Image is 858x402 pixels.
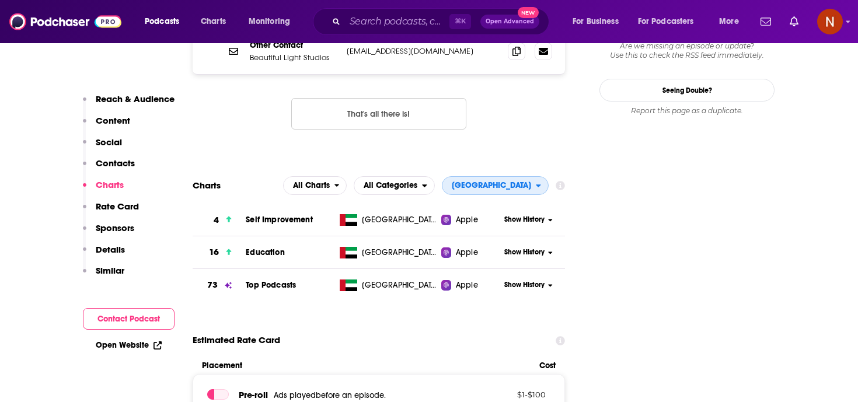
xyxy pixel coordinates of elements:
[96,179,124,190] p: Charts
[9,11,121,33] img: Podchaser - Follow, Share and Rate Podcasts
[817,9,843,34] img: User Profile
[711,12,754,31] button: open menu
[240,12,305,31] button: open menu
[202,361,529,370] span: Placement
[638,13,694,30] span: For Podcasters
[630,12,711,31] button: open menu
[354,176,435,195] button: open menu
[441,214,500,226] a: Apple
[83,308,175,330] button: Contact Podcast
[193,236,246,268] a: 16
[501,215,557,225] button: Show History
[573,13,619,30] span: For Business
[817,9,843,34] button: Show profile menu
[193,329,280,351] span: Estimated Rate Card
[364,181,417,190] span: All Categories
[504,215,545,225] span: Show History
[96,158,135,169] p: Contacts
[564,12,633,31] button: open menu
[480,15,539,29] button: Open AdvancedNew
[239,389,268,400] span: Pre -roll
[83,93,175,115] button: Reach & Audience
[518,7,539,18] span: New
[274,390,386,400] span: Ads played before an episode .
[83,201,139,222] button: Rate Card
[441,279,500,291] a: Apple
[293,181,330,190] span: All Charts
[504,247,545,257] span: Show History
[362,247,438,258] span: United Arab Emirates
[442,176,549,195] h2: Countries
[347,46,498,56] p: [EMAIL_ADDRESS][DOMAIN_NAME]
[501,280,557,290] button: Show History
[470,390,546,399] p: $ 1 - $ 100
[449,14,471,29] span: ⌘ K
[209,246,219,259] h3: 16
[96,244,125,255] p: Details
[201,13,226,30] span: Charts
[83,244,125,265] button: Details
[96,222,134,233] p: Sponsors
[96,201,139,212] p: Rate Card
[324,8,560,35] div: Search podcasts, credits, & more...
[193,12,233,31] a: Charts
[456,279,478,291] span: Apple
[83,137,122,158] button: Social
[207,278,218,292] h3: 73
[335,279,442,291] a: [GEOGRAPHIC_DATA]
[250,40,337,50] p: Other Contact
[442,176,549,195] button: open menu
[250,53,337,62] p: Beautiful Light Studios
[96,340,162,350] a: Open Website
[817,9,843,34] span: Logged in as AdelNBM
[486,19,534,25] span: Open Advanced
[539,361,556,370] span: Cost
[756,12,776,32] a: Show notifications dropdown
[193,269,246,301] a: 73
[83,265,124,286] button: Similar
[335,247,442,258] a: [GEOGRAPHIC_DATA]
[214,214,219,227] h3: 4
[83,158,135,179] button: Contacts
[456,247,478,258] span: Apple
[96,265,124,276] p: Similar
[345,12,449,31] input: Search podcasts, credits, & more...
[452,181,531,190] span: [GEOGRAPHIC_DATA]
[96,115,130,126] p: Content
[456,214,478,226] span: Apple
[193,204,246,236] a: 4
[354,176,435,195] h2: Categories
[362,214,438,226] span: United Arab Emirates
[137,12,194,31] button: open menu
[283,176,347,195] button: open menu
[785,12,803,32] a: Show notifications dropdown
[246,215,312,225] a: Self Improvement
[283,176,347,195] h2: Platforms
[83,222,134,244] button: Sponsors
[441,247,500,258] a: Apple
[291,98,466,130] button: Nothing here.
[501,247,557,257] button: Show History
[83,115,130,137] button: Content
[335,214,442,226] a: [GEOGRAPHIC_DATA]
[83,179,124,201] button: Charts
[96,137,122,148] p: Social
[504,280,545,290] span: Show History
[96,93,175,104] p: Reach & Audience
[145,13,179,30] span: Podcasts
[599,41,775,60] div: Are we missing an episode or update? Use this to check the RSS feed immediately.
[719,13,739,30] span: More
[246,247,284,257] a: Education
[599,79,775,102] a: Seeing Double?
[246,280,296,290] a: Top Podcasts
[249,13,290,30] span: Monitoring
[193,180,221,191] h2: Charts
[362,279,438,291] span: United Arab Emirates
[599,106,775,116] div: Report this page as a duplicate.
